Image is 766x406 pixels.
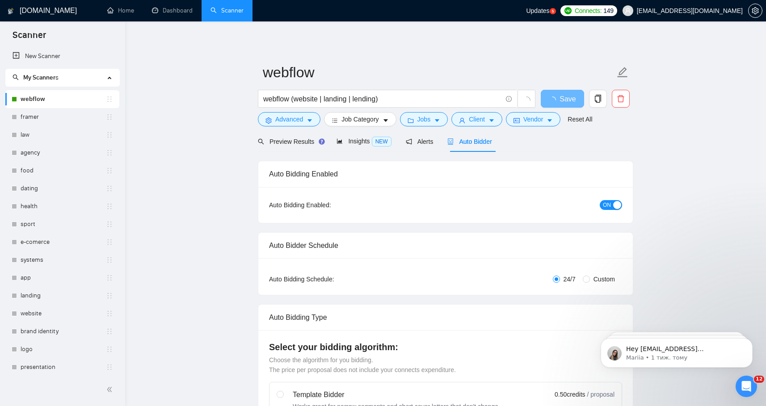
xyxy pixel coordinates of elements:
li: presentation [5,358,119,376]
span: holder [106,96,113,103]
span: delete [612,95,629,103]
a: homeHome [107,7,134,14]
iframe: Intercom notifications повідомлення [587,319,766,382]
a: logo [21,340,106,358]
span: holder [106,364,113,371]
span: search [258,138,264,145]
a: webflow [21,90,106,108]
div: Auto Bidding Enabled [269,161,622,187]
button: settingAdvancedcaret-down [258,112,320,126]
a: agency [21,144,106,162]
span: holder [106,113,113,121]
span: search [13,74,19,80]
span: holder [106,328,113,335]
span: bars [332,117,338,124]
span: holder [106,256,113,264]
button: setting [748,4,762,18]
span: user [459,117,465,124]
span: info-circle [506,96,512,102]
span: holder [106,292,113,299]
span: holder [106,346,113,353]
button: idcardVendorcaret-down [506,112,560,126]
a: sport [21,215,106,233]
span: holder [106,310,113,317]
span: Save [560,93,576,105]
div: Auto Bidding Enabled: [269,200,387,210]
text: 5 [551,9,554,13]
span: My Scanners [23,74,59,81]
span: Preview Results [258,138,322,145]
li: framer [5,108,119,126]
button: folderJobscaret-down [400,112,448,126]
span: caret-down [547,117,553,124]
span: Connects: [575,6,602,16]
a: health [21,197,106,215]
span: caret-down [307,117,313,124]
li: app [5,269,119,287]
li: landing [5,287,119,305]
img: logo [8,4,14,18]
span: user [625,8,631,14]
span: holder [106,239,113,246]
div: Auto Bidder Schedule [269,233,622,258]
h4: Select your bidding algorithm: [269,341,622,353]
a: Reset All [568,114,592,124]
div: Tooltip anchor [318,138,326,146]
a: app [21,269,106,287]
a: website [21,305,106,322]
li: webflow [5,90,119,108]
span: setting [265,117,272,124]
a: New Scanner [13,47,112,65]
span: holder [106,274,113,281]
span: My Scanners [13,74,59,81]
a: brand identity [21,322,106,340]
button: barsJob Categorycaret-down [324,112,396,126]
span: setting [749,7,762,14]
button: copy [589,90,607,108]
a: landing [21,287,106,305]
span: NEW [372,137,391,146]
a: food [21,162,106,180]
li: logo [5,340,119,358]
a: framer [21,108,106,126]
li: sport [5,215,119,233]
iframe: Intercom live chat [736,376,757,397]
span: Scanner [5,29,53,47]
span: 24/7 [560,274,579,284]
span: copy [589,95,606,103]
span: Jobs [417,114,431,124]
span: Insights [337,138,391,145]
span: edit [617,67,628,78]
a: presentation [21,358,106,376]
button: userClientcaret-down [451,112,502,126]
span: robot [447,138,454,145]
span: 149 [603,6,613,16]
span: folder [408,117,414,124]
span: holder [106,185,113,192]
span: Job Category [341,114,379,124]
span: holder [106,167,113,174]
a: setting [748,7,762,14]
span: area-chart [337,138,343,144]
a: dating [21,180,106,197]
button: delete [612,90,630,108]
span: Alerts [406,138,434,145]
a: searchScanner [210,7,244,14]
span: holder [106,149,113,156]
span: / proposal [587,390,614,399]
div: Auto Bidding Type [269,305,622,330]
img: upwork-logo.png [564,7,572,14]
li: brand identity [5,322,119,340]
li: law [5,126,119,144]
div: Auto Bidding Schedule: [269,274,387,284]
span: 0.50 credits [555,389,585,399]
li: systems [5,251,119,269]
li: agency [5,144,119,162]
span: 12 [754,376,764,383]
li: food [5,162,119,180]
li: New Scanner [5,47,119,65]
